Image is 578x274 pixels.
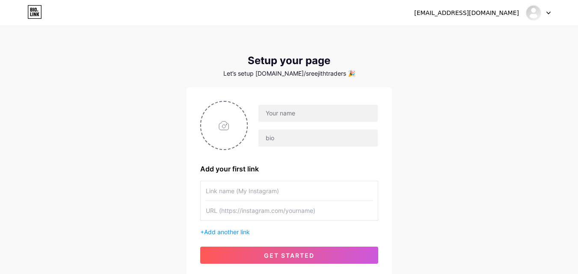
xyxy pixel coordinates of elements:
[187,70,392,77] div: Let’s setup [DOMAIN_NAME]/sreejithtraders 🎉
[200,164,378,174] div: Add your first link
[206,201,373,220] input: URL (https://instagram.com/yourname)
[204,228,250,236] span: Add another link
[258,130,377,147] input: bio
[200,227,378,236] div: +
[187,55,392,67] div: Setup your page
[206,181,373,200] input: Link name (My Instagram)
[414,9,519,18] div: [EMAIL_ADDRESS][DOMAIN_NAME]
[258,105,377,122] input: Your name
[200,247,378,264] button: get started
[264,252,314,259] span: get started
[525,5,542,21] img: sreejithtraders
